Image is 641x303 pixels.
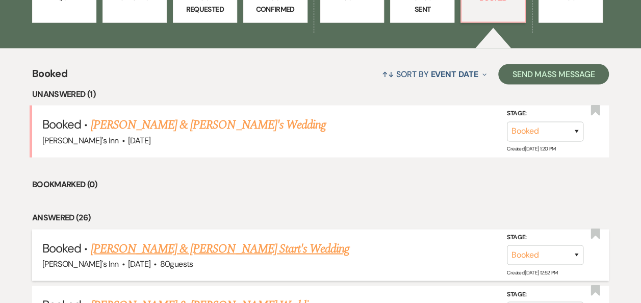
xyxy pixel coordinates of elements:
[507,108,583,119] label: Stage:
[128,258,150,269] span: [DATE]
[160,258,193,269] span: 80 guests
[32,87,609,100] li: Unanswered (1)
[42,116,81,132] span: Booked
[507,232,583,243] label: Stage:
[32,211,609,224] li: Answered (26)
[90,115,326,134] a: [PERSON_NAME] & [PERSON_NAME]'s Wedding
[42,240,81,256] span: Booked
[507,288,583,299] label: Stage:
[430,68,478,79] span: Event Date
[128,135,150,145] span: [DATE]
[382,68,394,79] span: ↑↓
[32,65,67,87] span: Booked
[498,64,609,84] button: Send Mass Message
[507,269,557,275] span: Created: [DATE] 12:52 PM
[32,178,609,191] li: Bookmarked (0)
[507,145,555,151] span: Created: [DATE] 1:20 PM
[42,135,119,145] span: [PERSON_NAME]'s Inn
[42,258,119,269] span: [PERSON_NAME]'s Inn
[90,239,349,258] a: [PERSON_NAME] & [PERSON_NAME] Start's Wedding
[378,60,490,87] button: Sort By Event Date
